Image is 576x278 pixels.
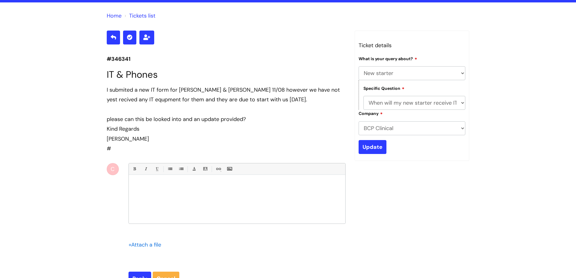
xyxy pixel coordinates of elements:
a: Home [107,12,122,19]
a: Italic (Ctrl-I) [142,165,149,173]
a: Underline(Ctrl-U) [153,165,161,173]
a: • Unordered List (Ctrl-Shift-7) [166,165,174,173]
a: Font Color [190,165,198,173]
span: + [129,241,131,248]
label: What is your query about? [359,55,417,61]
a: 1. Ordered List (Ctrl-Shift-8) [177,165,185,173]
li: Tickets list [123,11,155,21]
li: Solution home [107,11,122,21]
div: [PERSON_NAME] [107,134,346,144]
div: C [107,163,119,175]
a: Insert Image... [226,165,233,173]
label: Company [359,110,383,116]
a: Back Color [201,165,209,173]
h1: IT & Phones [107,69,346,80]
div: Attach a file [129,240,165,250]
label: Specific Question [363,85,405,91]
p: #346341 [107,54,346,64]
h3: Ticket details [359,41,466,50]
div: I submited a new IT form for [PERSON_NAME] & [PERSON_NAME] 11/08 however we have not yest recived... [107,85,346,105]
a: Link [214,165,222,173]
a: Bold (Ctrl-B) [131,165,138,173]
div: Kind Regards [107,124,346,134]
div: # [107,85,346,154]
a: Tickets list [129,12,155,19]
input: Update [359,140,386,154]
div: please can this be looked into and an update provided? [107,114,346,124]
